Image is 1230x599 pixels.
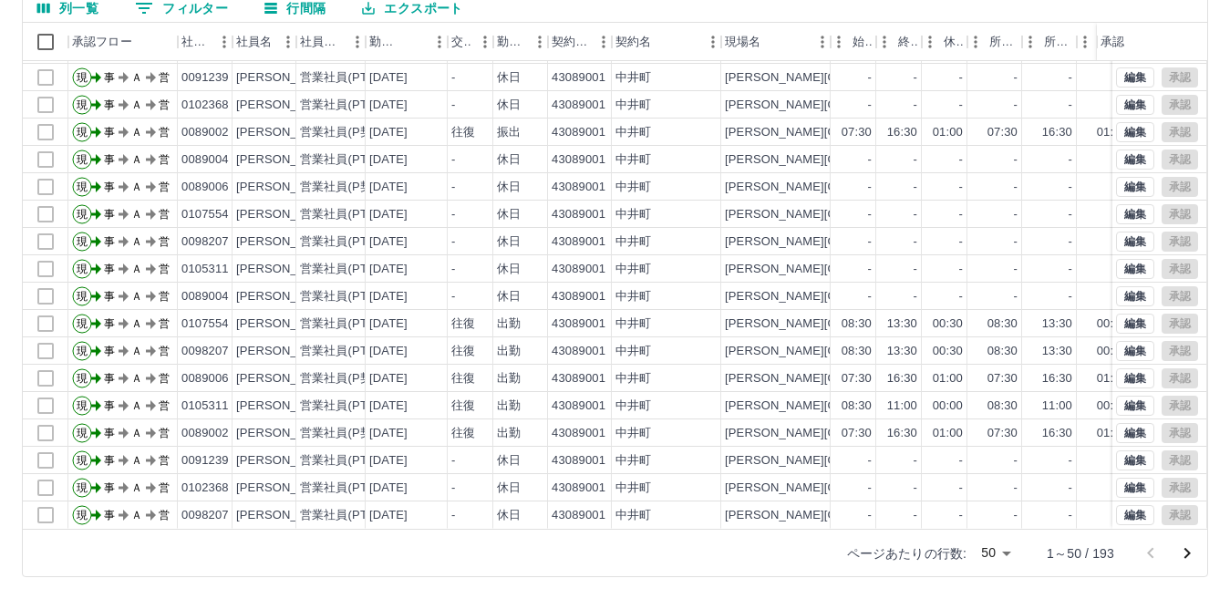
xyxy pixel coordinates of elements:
[1069,179,1072,196] div: -
[497,206,521,223] div: 休日
[1116,478,1154,498] button: 編集
[369,315,408,333] div: [DATE]
[181,288,229,305] div: 0089004
[77,372,88,385] text: 現
[552,69,605,87] div: 43089001
[887,315,917,333] div: 13:30
[1116,450,1154,470] button: 編集
[159,317,170,330] text: 営
[451,370,475,387] div: 往復
[300,69,396,87] div: 営業社員(PT契約)
[181,370,229,387] div: 0089006
[868,206,872,223] div: -
[369,398,408,415] div: [DATE]
[300,97,396,114] div: 営業社員(PT契約)
[236,97,336,114] div: [PERSON_NAME]
[1116,505,1154,525] button: 編集
[131,317,142,330] text: Ａ
[159,153,170,166] text: 営
[77,235,88,248] text: 現
[181,97,229,114] div: 0102368
[104,98,115,111] text: 事
[1097,23,1192,61] div: 承認
[369,124,408,141] div: [DATE]
[959,233,963,251] div: -
[131,263,142,275] text: Ａ
[236,261,447,278] div: [PERSON_NAME] [PERSON_NAME]
[842,315,872,333] div: 08:30
[211,28,238,56] button: メニュー
[842,398,872,415] div: 08:30
[159,126,170,139] text: 営
[181,23,211,61] div: 社員番号
[181,69,229,87] div: 0091239
[236,370,336,387] div: [PERSON_NAME]
[131,71,142,84] text: Ａ
[615,370,651,387] div: 中井町
[131,98,142,111] text: Ａ
[725,151,1034,169] div: [PERSON_NAME][GEOGRAPHIC_DATA]なかいこども園
[451,179,455,196] div: -
[104,345,115,357] text: 事
[933,398,963,415] div: 00:00
[451,261,455,278] div: -
[1014,151,1018,169] div: -
[1097,370,1127,387] div: 01:00
[552,97,605,114] div: 43089001
[1116,232,1154,252] button: 編集
[725,343,1034,360] div: [PERSON_NAME][GEOGRAPHIC_DATA]なかいこども園
[615,206,651,223] div: 中井町
[104,181,115,193] text: 事
[77,71,88,84] text: 現
[497,370,521,387] div: 出勤
[178,23,233,61] div: 社員番号
[914,261,917,278] div: -
[159,181,170,193] text: 営
[959,261,963,278] div: -
[77,345,88,357] text: 現
[369,23,400,61] div: 勤務日
[300,315,396,333] div: 営業社員(PT契約)
[590,28,617,56] button: メニュー
[725,97,1034,114] div: [PERSON_NAME][GEOGRAPHIC_DATA]なかいこども園
[933,370,963,387] div: 01:00
[1069,206,1072,223] div: -
[77,208,88,221] text: 現
[1097,315,1127,333] div: 00:30
[959,97,963,114] div: -
[131,290,142,303] text: Ａ
[548,23,612,61] div: 契約コード
[497,23,526,61] div: 勤務区分
[1116,204,1154,224] button: 編集
[615,124,651,141] div: 中井町
[471,28,499,56] button: メニュー
[809,28,836,56] button: メニュー
[1069,288,1072,305] div: -
[612,23,721,61] div: 契約名
[1014,288,1018,305] div: -
[1022,23,1077,61] div: 所定終業
[181,179,229,196] div: 0089006
[300,343,396,360] div: 営業社員(PT契約)
[552,315,605,333] div: 43089001
[159,372,170,385] text: 営
[131,181,142,193] text: Ａ
[842,343,872,360] div: 08:30
[1042,343,1072,360] div: 13:30
[451,315,475,333] div: 往復
[1169,535,1205,572] button: 次のページへ
[181,206,229,223] div: 0107554
[725,288,1034,305] div: [PERSON_NAME][GEOGRAPHIC_DATA]なかいこども園
[369,343,408,360] div: [DATE]
[1116,423,1154,443] button: 編集
[497,69,521,87] div: 休日
[526,28,553,56] button: メニュー
[300,370,388,387] div: 営業社員(P契約)
[552,343,605,360] div: 43089001
[300,151,396,169] div: 営業社員(PT契約)
[236,206,336,223] div: [PERSON_NAME]
[967,23,1022,61] div: 所定開始
[1116,368,1154,388] button: 編集
[615,343,651,360] div: 中井町
[131,235,142,248] text: Ａ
